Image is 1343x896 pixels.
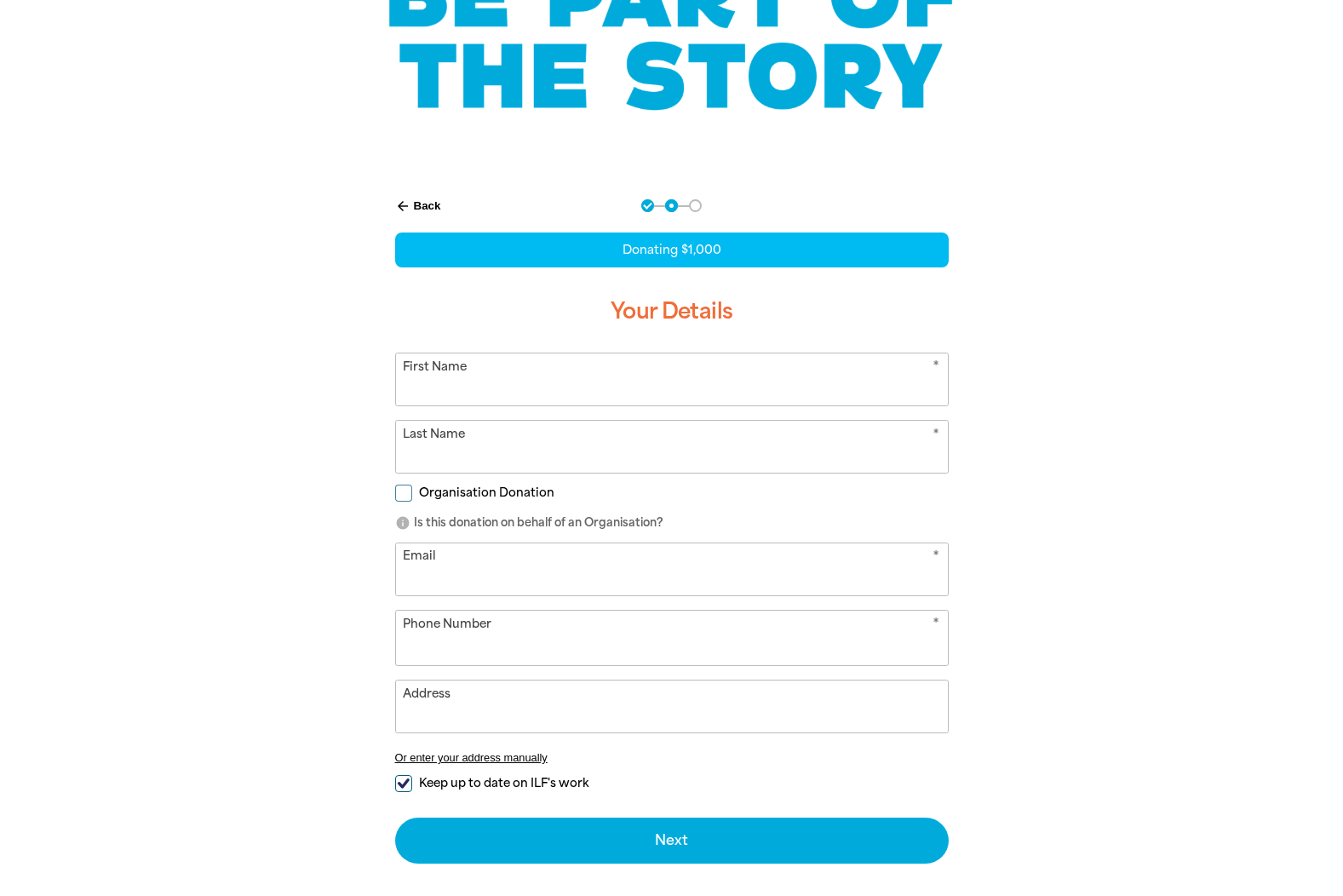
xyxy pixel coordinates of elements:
[395,751,949,764] button: Or enter your address manually
[419,485,554,501] span: Organisation Donation
[933,615,939,636] i: Required
[395,284,949,339] h3: Your Details
[665,199,678,212] button: Navigate to step 2 of 3 to enter your details
[395,198,410,214] i: arrow_back
[388,192,448,221] button: Back
[395,485,412,502] input: Organisation Donation
[419,775,588,791] span: Keep up to date on ILF's work
[395,514,949,531] p: Is this donation on behalf of an Organisation?
[641,199,654,212] button: Navigate to step 1 of 3 to enter your donation amount
[395,775,412,792] input: Keep up to date on ILF's work
[395,515,410,531] i: info
[395,233,949,267] div: Donating $1,000
[689,199,702,212] button: Navigate to step 3 of 3 to enter your payment details
[395,818,949,864] button: Next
